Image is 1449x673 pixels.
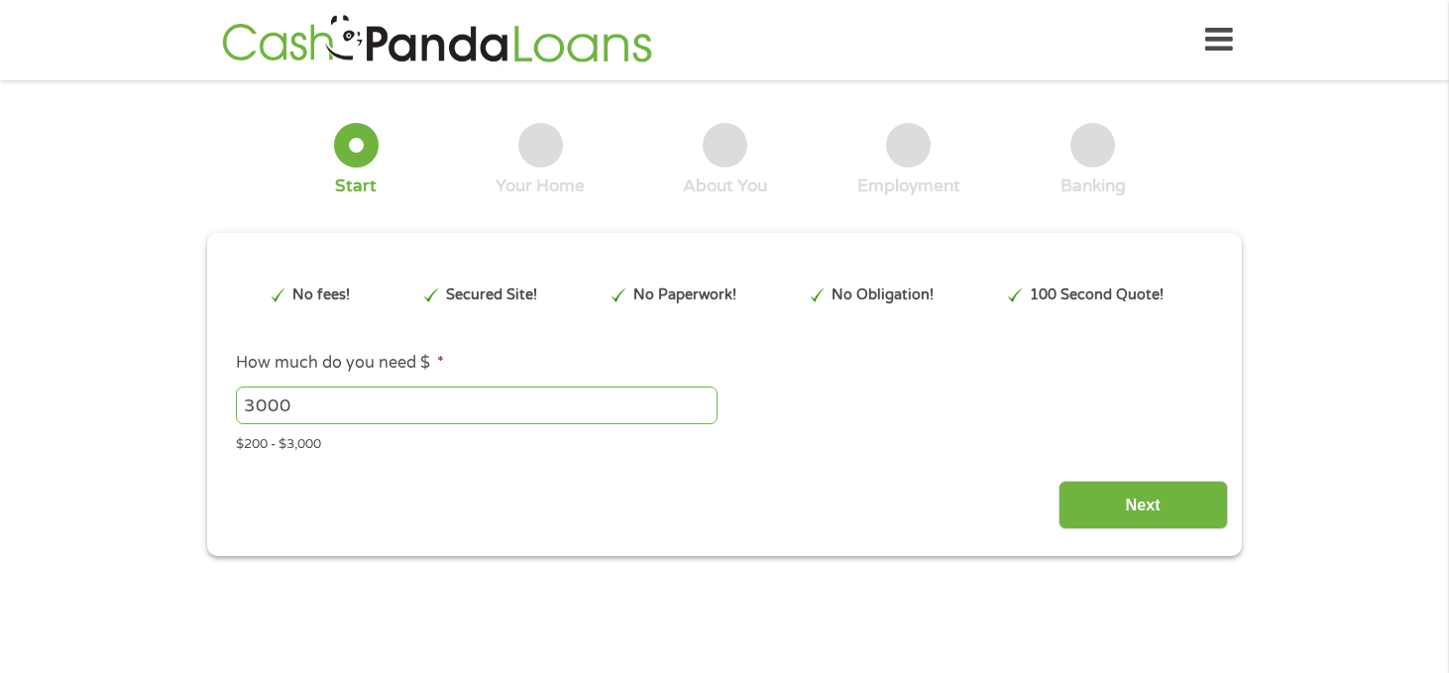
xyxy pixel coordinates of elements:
div: About You [683,175,767,197]
label: How much do you need $ [236,353,444,374]
input: Next [1059,481,1228,529]
div: Banking [1060,175,1126,197]
div: Start [335,175,377,197]
div: $200 - $3,000 [236,428,1213,455]
div: Your Home [496,175,585,197]
p: No fees! [292,284,350,306]
img: GetLoanNow Logo [216,12,658,68]
p: No Obligation! [832,284,934,306]
p: No Paperwork! [633,284,736,306]
div: Employment [857,175,960,197]
p: 100 Second Quote! [1030,284,1164,306]
p: Secured Site! [446,284,537,306]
